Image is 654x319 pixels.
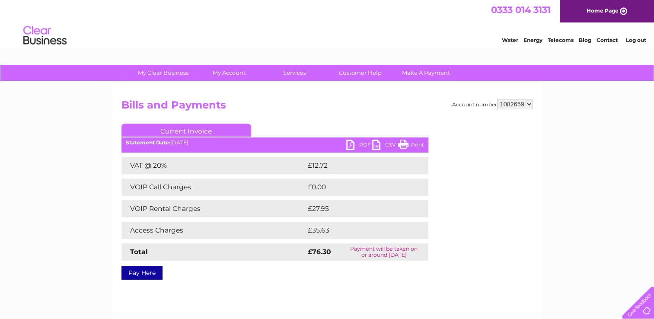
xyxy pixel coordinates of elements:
td: Access Charges [121,222,306,239]
a: Customer Help [325,65,396,81]
td: VOIP Call Charges [121,179,306,196]
div: Clear Business is a trading name of Verastar Limited (registered in [GEOGRAPHIC_DATA] No. 3667643... [123,5,532,42]
img: logo.png [23,22,67,49]
a: Current Invoice [121,124,251,137]
a: Blog [579,37,591,43]
a: Print [398,140,424,152]
a: Water [502,37,518,43]
a: Contact [597,37,618,43]
a: Pay Here [121,266,163,280]
a: 0333 014 3131 [491,4,551,15]
a: My Clear Business [128,65,199,81]
a: My Account [193,65,265,81]
strong: Total [130,248,148,256]
td: VOIP Rental Charges [121,200,306,217]
td: £12.72 [306,157,410,174]
td: £0.00 [306,179,408,196]
a: Telecoms [548,37,574,43]
td: £35.63 [306,222,411,239]
td: £27.95 [306,200,411,217]
a: Make A Payment [390,65,462,81]
a: PDF [346,140,372,152]
a: Energy [523,37,542,43]
td: Payment will be taken on or around [DATE] [340,243,428,261]
strong: £76.30 [308,248,331,256]
div: Account number [452,99,533,109]
a: Services [259,65,330,81]
b: Statement Date: [126,139,170,146]
a: Log out [625,37,646,43]
td: VAT @ 20% [121,157,306,174]
div: [DATE] [121,140,428,146]
a: CSV [372,140,398,152]
h2: Bills and Payments [121,99,533,115]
